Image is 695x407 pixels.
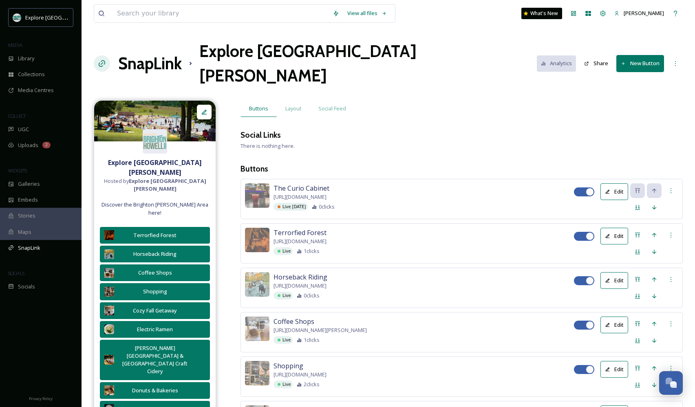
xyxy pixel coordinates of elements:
[274,292,293,299] div: Live
[118,51,182,76] a: SnapLink
[274,336,293,344] div: Live
[274,272,327,282] span: Horseback Riding
[249,105,268,112] span: Buttons
[537,55,576,71] button: Analytics
[104,287,114,297] img: 4472244f-5787-4127-9299-69d351347d0c.jpg
[118,326,192,333] div: Electric Ramen
[240,142,295,150] span: There is nothing here.
[600,272,628,289] button: Edit
[304,336,320,344] span: 1 clicks
[304,247,320,255] span: 1 clicks
[274,193,327,201] span: [URL][DOMAIN_NAME]
[245,317,269,341] img: 4aea3e06-4ec9-4247-ac13-78809116f78e.jpg
[274,361,303,371] span: Shopping
[100,302,210,319] button: Cozy Fall Getaway
[8,42,22,48] span: MEDIA
[100,246,210,262] button: Horseback Riding
[610,5,668,21] a: [PERSON_NAME]
[98,201,212,216] span: Discover the Brighton [PERSON_NAME] Area here!
[100,283,210,300] button: Shopping
[18,180,40,188] span: Galleries
[113,4,329,22] input: Search your library
[240,163,683,175] h3: Buttons
[659,371,683,395] button: Open Chat
[199,39,536,88] h1: Explore [GEOGRAPHIC_DATA][PERSON_NAME]
[304,381,320,388] span: 2 clicks
[42,142,51,148] div: 2
[616,55,664,72] button: New Button
[104,355,114,365] img: 1fe67a90-4096-424f-8163-bf6269e74564.jpg
[521,8,562,19] a: What's New
[245,183,269,208] img: 31b2a08f-ce22-4393-9250-7884f1620b2b.jpg
[274,238,327,245] span: [URL][DOMAIN_NAME]
[100,382,210,399] button: Donuts & Bakeries
[18,125,29,133] span: UGC
[104,268,114,278] img: 4aea3e06-4ec9-4247-ac13-78809116f78e.jpg
[240,129,281,141] h3: Social Links
[13,13,21,22] img: 67e7af72-b6c8-455a-acf8-98e6fe1b68aa.avif
[304,292,320,299] span: 0 clicks
[8,113,26,119] span: COLLECT
[8,167,27,174] span: WIDGETS
[100,340,210,380] button: [PERSON_NAME][GEOGRAPHIC_DATA] & [GEOGRAPHIC_DATA] Craft Cidery
[104,230,114,240] img: f6e74bba-569a-4dba-8d18-2dc0e58d0619.jpg
[118,250,192,258] div: Horseback Riding
[624,9,664,17] span: [PERSON_NAME]
[118,269,192,277] div: Coffee Shops
[18,196,38,204] span: Embeds
[18,228,31,236] span: Maps
[100,321,210,338] button: Electric Ramen
[245,272,269,297] img: bc00d4ef-b3d3-44f9-86f1-557d12eb57d0.jpg
[274,247,293,255] div: Live
[108,158,202,177] strong: Explore [GEOGRAPHIC_DATA][PERSON_NAME]
[100,264,210,281] button: Coffee Shops
[319,203,335,211] span: 0 clicks
[18,55,34,62] span: Library
[274,381,293,388] div: Live
[29,396,53,401] span: Privacy Policy
[143,129,167,154] img: 67e7af72-b6c8-455a-acf8-98e6fe1b68aa.avif
[537,55,580,71] a: Analytics
[600,361,628,378] button: Edit
[100,227,210,244] button: Terrorfied Forest
[600,317,628,333] button: Edit
[343,5,391,21] a: View all files
[274,371,327,378] span: [URL][DOMAIN_NAME]
[98,177,212,193] span: Hosted by
[274,183,329,193] span: The Curio Cabinet
[18,70,45,78] span: Collections
[285,105,301,112] span: Layout
[94,101,216,141] img: cb6c9135-67c4-4434-a57e-82c280aac642.jpg
[18,244,40,252] span: SnapLink
[600,228,628,244] button: Edit
[274,326,367,334] span: [URL][DOMAIN_NAME][PERSON_NAME]
[104,249,114,259] img: bc00d4ef-b3d3-44f9-86f1-557d12eb57d0.jpg
[104,324,114,334] img: 53d4e785-222f-438c-9a68-0f3a5003fe27.jpg
[29,393,53,403] a: Privacy Policy
[274,228,327,238] span: Terrorfied Forest
[118,344,192,376] div: [PERSON_NAME][GEOGRAPHIC_DATA] & [GEOGRAPHIC_DATA] Craft Cidery
[274,317,314,326] span: Coffee Shops
[104,385,114,395] img: 968a124b-0fc0-4550-a7f5-39f3d3c27351.jpg
[274,282,327,290] span: [URL][DOMAIN_NAME]
[245,228,269,252] img: f6e74bba-569a-4dba-8d18-2dc0e58d0619.jpg
[18,141,38,149] span: Uploads
[118,307,192,315] div: Cozy Fall Getaway
[245,361,269,385] img: 4472244f-5787-4127-9299-69d351347d0c.jpg
[18,86,54,94] span: Media Centres
[25,13,137,21] span: Explore [GEOGRAPHIC_DATA][PERSON_NAME]
[18,212,35,220] span: Stories
[118,387,192,394] div: Donuts & Bakeries
[118,231,192,239] div: Terrorfied Forest
[118,288,192,295] div: Shopping
[274,203,308,211] div: Live [DATE]
[129,177,206,192] strong: Explore [GEOGRAPHIC_DATA][PERSON_NAME]
[18,283,35,290] span: Socials
[8,270,24,276] span: SOCIALS
[104,306,114,315] img: 95230ac4-b261-4fc0-b1ba-add7ee45e34a.jpg
[580,55,612,71] button: Share
[600,183,628,200] button: Edit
